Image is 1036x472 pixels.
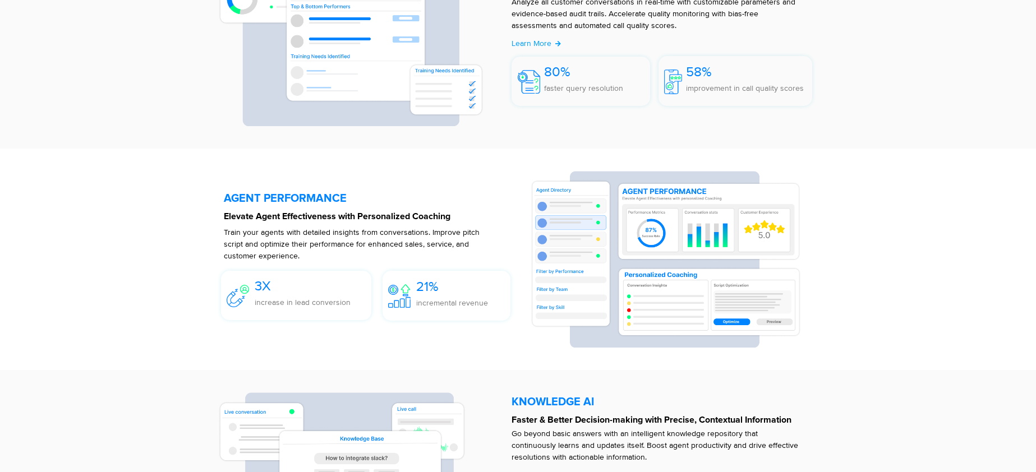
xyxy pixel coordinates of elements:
[664,70,682,94] img: 58%
[255,297,351,308] p: increase in lead conversion
[416,297,488,309] p: incremental revenue
[686,64,712,80] span: 58%
[224,212,450,221] strong: Elevate Agent Effectiveness with Personalized Coaching
[224,226,480,262] p: Train your agents with detailed insights from conversations. Improve pitch script and optimize th...
[512,39,551,48] span: Learn More
[416,279,439,295] span: 21%
[255,278,271,294] span: 3X
[388,284,411,308] img: 21%
[544,64,570,80] span: 80%
[544,82,623,94] p: faster query resolution
[224,193,519,204] h5: AGENT PERFORMANCE
[512,396,813,408] h5: KNOWLEDGE AI​​
[512,415,791,424] strong: Faster & Better Decision-making with Precise, Contextual Information
[512,428,802,463] p: Go beyond basic answers with an intelligent knowledge repository that continuously learns and upd...
[518,70,540,94] img: 80%
[512,38,561,49] a: Learn More
[227,285,249,307] img: 3X
[686,82,804,94] p: improvement in call quality scores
